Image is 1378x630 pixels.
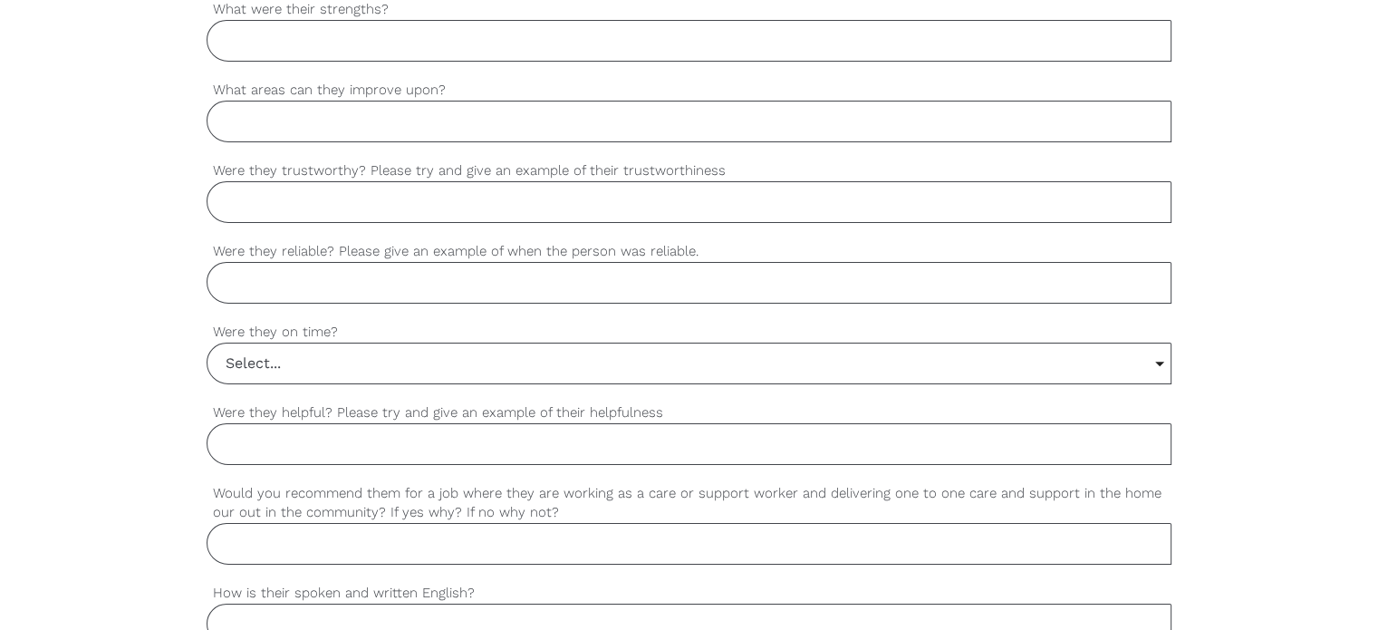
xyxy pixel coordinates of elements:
[207,322,1171,343] label: Were they on time?
[207,80,1171,101] label: What areas can they improve upon?
[207,241,1171,262] label: Were they reliable? Please give an example of when the person was reliable.
[207,402,1171,423] label: Were they helpful? Please try and give an example of their helpfulness
[207,583,1171,604] label: How is their spoken and written English?
[207,483,1171,523] label: Would you recommend them for a job where they are working as a care or support worker and deliver...
[207,160,1171,181] label: Were they trustworthy? Please try and give an example of their trustworthiness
